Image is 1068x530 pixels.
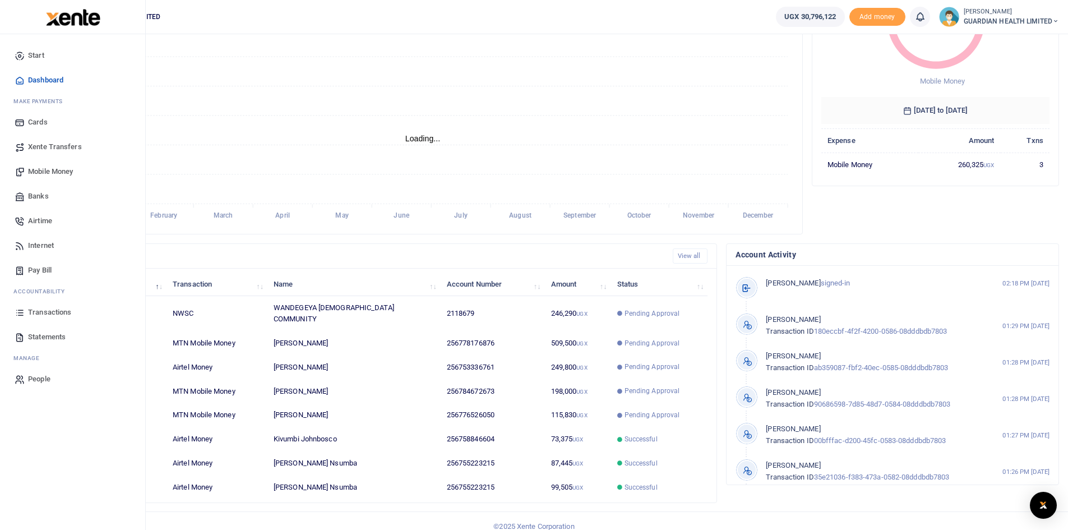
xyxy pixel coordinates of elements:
td: 256755223215 [441,476,545,499]
img: logo-large [46,9,100,26]
li: Wallet ballance [771,7,849,27]
small: UGX [572,436,583,443]
span: anage [19,354,40,362]
span: Start [28,50,44,61]
a: People [9,367,136,391]
td: 509,500 [544,331,611,356]
span: Transaction ID [766,436,813,445]
small: [PERSON_NAME] [964,7,1059,17]
td: MTN Mobile Money [167,403,267,427]
li: M [9,349,136,367]
td: WANDEGEYA [DEMOGRAPHIC_DATA] COMMUNITY [267,296,441,331]
td: MTN Mobile Money [167,331,267,356]
a: profile-user [PERSON_NAME] GUARDIAN HEALTH LIMITED [939,7,1059,27]
td: [PERSON_NAME] [267,355,441,379]
span: Successful [625,482,658,492]
span: Pending Approval [625,362,680,372]
a: Start [9,43,136,68]
span: Mobile Money [28,166,73,177]
span: Transactions [28,307,71,318]
th: Expense [821,128,918,153]
small: UGX [576,365,587,371]
span: Transaction ID [766,327,813,335]
tspan: June [394,212,409,220]
th: Name: activate to sort column ascending [267,272,441,296]
span: [PERSON_NAME] [766,315,820,324]
span: Xente Transfers [28,141,82,153]
span: Dashboard [28,75,63,86]
td: Airtel Money [167,355,267,379]
p: 180eccbf-4f2f-4200-0586-08dddbdb7803 [766,314,978,338]
tspan: August [509,212,531,220]
td: Airtel Money [167,451,267,476]
a: UGX 30,796,122 [776,7,844,27]
td: 256758846604 [441,427,545,451]
td: [PERSON_NAME] [267,379,441,403]
td: [PERSON_NAME] Nsumba [267,451,441,476]
span: Pending Approval [625,386,680,396]
span: Successful [625,458,658,468]
span: [PERSON_NAME] [766,461,820,469]
th: Transaction: activate to sort column ascending [167,272,267,296]
span: [PERSON_NAME] [766,388,820,397]
span: [PERSON_NAME] [766,279,820,287]
a: Banks [9,184,136,209]
span: Pending Approval [625,308,680,319]
small: UGX [576,412,587,418]
h6: [DATE] to [DATE] [821,97,1049,124]
small: 02:18 PM [DATE] [1002,279,1049,288]
td: Airtel Money [167,476,267,499]
img: profile-user [939,7,959,27]
td: 256753336761 [441,355,545,379]
tspan: November [683,212,715,220]
small: 01:28 PM [DATE] [1002,358,1049,367]
td: 3 [1001,153,1049,176]
td: Airtel Money [167,427,267,451]
a: Cards [9,110,136,135]
span: Cards [28,117,48,128]
span: Pending Approval [625,338,680,348]
th: Amount: activate to sort column ascending [544,272,611,296]
h4: Recent Transactions [52,250,664,262]
h4: Account Activity [736,248,1049,261]
text: Loading... [405,134,441,143]
a: Pay Bill [9,258,136,283]
span: ake Payments [19,97,63,105]
td: 246,290 [544,296,611,331]
th: Status: activate to sort column ascending [611,272,708,296]
span: GUARDIAN HEALTH LIMITED [964,16,1059,26]
small: 01:29 PM [DATE] [1002,321,1049,331]
li: Toup your wallet [849,8,905,26]
small: UGX [576,389,587,395]
a: Dashboard [9,68,136,93]
span: Transaction ID [766,400,813,408]
small: UGX [983,162,994,168]
th: Txns [1001,128,1049,153]
span: Internet [28,240,54,251]
th: Account Number: activate to sort column ascending [441,272,545,296]
span: Pay Bill [28,265,52,276]
tspan: October [627,212,652,220]
span: Mobile Money [920,77,965,85]
span: countability [22,287,64,296]
p: ab359087-fbf2-40ec-0585-08dddbdb7803 [766,351,978,374]
a: Airtime [9,209,136,233]
td: [PERSON_NAME] [267,331,441,356]
tspan: December [743,212,774,220]
td: 256784672673 [441,379,545,403]
p: 00bfffac-d200-45fc-0583-08dddbdb7803 [766,423,978,447]
a: Internet [9,233,136,258]
td: MTN Mobile Money [167,379,267,403]
span: People [28,374,50,385]
span: Banks [28,191,49,202]
p: signed-in [766,278,978,289]
span: [PERSON_NAME] [766,352,820,360]
span: [PERSON_NAME] [766,425,820,433]
a: Add money [849,12,905,20]
a: Xente Transfers [9,135,136,159]
p: 90686598-7d85-48d7-0584-08dddbdb7803 [766,387,978,411]
span: Transaction ID [766,473,813,481]
td: Kivumbi Johnbosco [267,427,441,451]
p: 35e21036-f383-473a-0582-08dddbdb7803 [766,460,978,483]
a: Transactions [9,300,136,325]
